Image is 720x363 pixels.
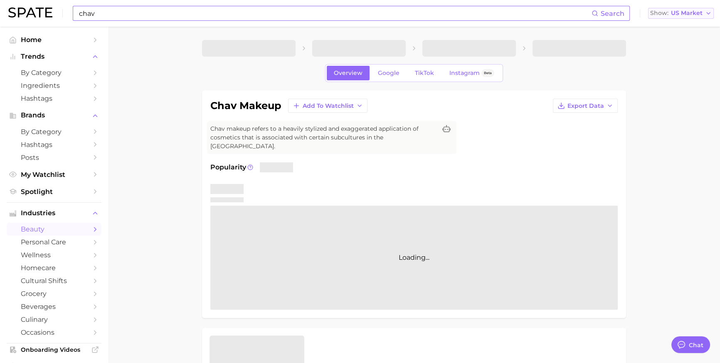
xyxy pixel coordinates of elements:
[7,326,101,339] a: occasions
[210,162,246,172] span: Popularity
[7,287,101,300] a: grocery
[21,238,87,246] span: personal care
[21,277,87,285] span: cultural shifts
[21,53,87,60] span: Trends
[7,168,101,181] a: My Watchlist
[7,185,101,198] a: Spotlight
[21,251,87,259] span: wellness
[288,99,367,113] button: Add to Watchlist
[303,102,354,109] span: Add to Watchlist
[408,66,441,80] a: TikTok
[7,92,101,105] a: Hashtags
[648,8,714,19] button: ShowUS Market
[21,141,87,149] span: Hashtags
[21,209,87,217] span: Industries
[7,236,101,249] a: personal care
[567,102,604,109] span: Export Data
[371,66,407,80] a: Google
[327,66,370,80] a: Overview
[650,11,668,15] span: Show
[484,70,492,77] span: Beta
[7,79,101,92] a: Ingredients
[334,70,362,77] span: Overview
[210,101,281,111] h1: chav makeup
[7,138,101,151] a: Hashtags
[378,70,399,77] span: Google
[7,33,101,46] a: Home
[671,11,703,15] span: US Market
[442,66,501,80] a: InstagramBeta
[449,70,480,77] span: Instagram
[7,151,101,164] a: Posts
[21,328,87,336] span: occasions
[21,69,87,77] span: by Category
[7,313,101,326] a: culinary
[21,94,87,102] span: Hashtags
[601,10,624,17] span: Search
[21,225,87,233] span: beauty
[21,316,87,323] span: culinary
[21,303,87,311] span: beverages
[21,264,87,272] span: homecare
[7,261,101,274] a: homecare
[21,82,87,90] span: Ingredients
[7,343,101,356] a: Onboarding Videos
[7,109,101,122] button: Brands
[21,346,87,353] span: Onboarding Videos
[7,249,101,261] a: wellness
[78,6,592,20] input: Search here for a brand, industry, or ingredient
[21,188,87,196] span: Spotlight
[21,290,87,298] span: grocery
[7,207,101,219] button: Industries
[7,223,101,236] a: beauty
[8,7,52,17] img: SPATE
[21,112,87,119] span: Brands
[21,171,87,179] span: My Watchlist
[7,125,101,138] a: by Category
[415,70,434,77] span: TikTok
[7,66,101,79] a: by Category
[7,50,101,63] button: Trends
[7,300,101,313] a: beverages
[210,124,436,151] span: Chav makeup refers to a heavily stylized and exaggerated application of cosmetics that is associa...
[7,274,101,287] a: cultural shifts
[21,154,87,162] span: Posts
[553,99,618,113] button: Export Data
[210,206,618,310] div: Loading...
[21,128,87,136] span: by Category
[21,36,87,44] span: Home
